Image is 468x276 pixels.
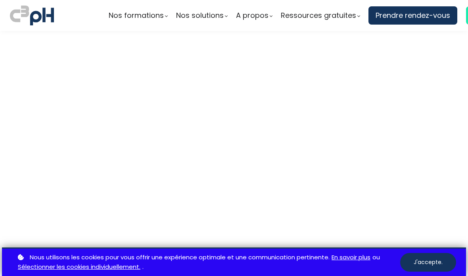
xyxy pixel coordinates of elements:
span: Ressources gratuites [281,10,356,21]
p: ou . [16,253,400,272]
a: Prendre rendez-vous [368,6,457,25]
a: En savoir plus [332,253,370,263]
img: logo C3PH [10,4,54,27]
span: Nos solutions [176,10,224,21]
button: J'accepte. [400,253,456,272]
span: Nous utilisons les cookies pour vous offrir une expérience optimale et une communication pertinente. [30,253,330,263]
span: A propos [236,10,269,21]
a: Sélectionner les cookies individuellement. [18,262,140,272]
span: Nos formations [109,10,164,21]
span: Prendre rendez-vous [376,10,450,21]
